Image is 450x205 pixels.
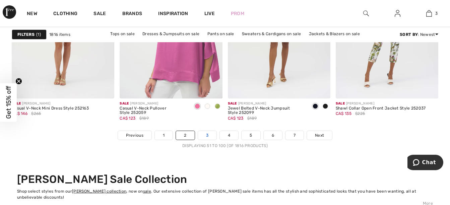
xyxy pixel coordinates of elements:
a: [PERSON_NAME] collection [72,189,126,194]
span: Inspiration [158,11,188,18]
a: New [27,11,37,18]
div: Midnight Blue 40 [310,101,320,112]
div: Shawl Collar Open Front Jacket Style 252037 [336,106,426,111]
a: Dresses & Jumpsuits on sale [139,29,203,38]
div: [PERSON_NAME] [12,101,89,106]
a: Sweaters & Cardigans on sale [239,29,304,38]
a: Jackets & Blazers on sale [306,29,364,38]
span: 1 [36,31,41,38]
div: Shop select styles from our , now on . Our extensive collection of [PERSON_NAME] sale items has a... [17,188,433,200]
a: Next [307,131,332,140]
span: $225 [355,111,365,117]
img: search the website [363,9,369,17]
span: 1816 items [49,31,70,38]
span: $265 [31,111,41,117]
button: Close teaser [15,78,22,85]
div: Jewel Belted V-Neck Jumpsuit Style 252099 [228,106,305,116]
div: Greenery [212,101,222,112]
strong: Sort By [400,32,418,37]
strong: Filters [17,31,35,38]
a: 5 [242,131,260,140]
a: Sign In [389,9,406,18]
div: [PERSON_NAME] [336,101,426,106]
a: Clothing [53,11,77,18]
a: 4 [220,131,238,140]
div: [PERSON_NAME] [120,101,187,106]
span: $189 [247,115,257,121]
h2: [PERSON_NAME] Sale Collection [17,173,433,186]
a: Prom [231,10,244,17]
a: Tops on sale [107,29,138,38]
a: 3 [413,9,444,17]
div: [PERSON_NAME] [228,101,305,106]
span: Next [315,132,324,138]
a: Live [204,10,215,17]
a: Outerwear on sale [231,38,274,47]
img: My Info [395,9,400,17]
a: sale [143,189,151,194]
div: Vanilla 30 [202,101,212,112]
span: Get 15% off [5,86,12,119]
span: CA$ 146 [12,111,27,116]
a: Previous [118,131,151,140]
span: 3 [435,10,438,16]
a: Pants on sale [204,29,238,38]
div: Bubble gum [192,101,202,112]
span: Previous [126,132,143,138]
a: 6 [264,131,282,140]
div: : Newest [400,31,438,38]
iframe: Opens a widget where you can chat to one of our agents [407,155,443,172]
img: 1ère Avenue [3,5,16,19]
span: CA$ 123 [120,116,135,121]
div: Black [320,101,330,112]
span: Sale [120,101,129,106]
span: CA$ 135 [336,111,351,116]
span: Sale [228,101,237,106]
a: Brands [122,11,142,18]
a: 7 [285,131,304,140]
a: Sale [93,11,106,18]
span: $189 [139,115,149,121]
div: Casual V-Neck Mini Dress Style 252163 [12,106,89,111]
div: Casual V-Neck Pullover Style 252059 [120,106,187,116]
a: 1 [155,131,173,140]
a: Skirts on sale [196,38,230,47]
span: Sale [336,101,345,106]
span: CA$ 123 [228,116,244,121]
nav: Page navigation [12,131,438,149]
img: My Bag [426,9,432,17]
div: Displaying 51 to 100 (of 1816 products) [12,143,438,149]
a: 3 [198,131,216,140]
a: 2 [176,131,194,140]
